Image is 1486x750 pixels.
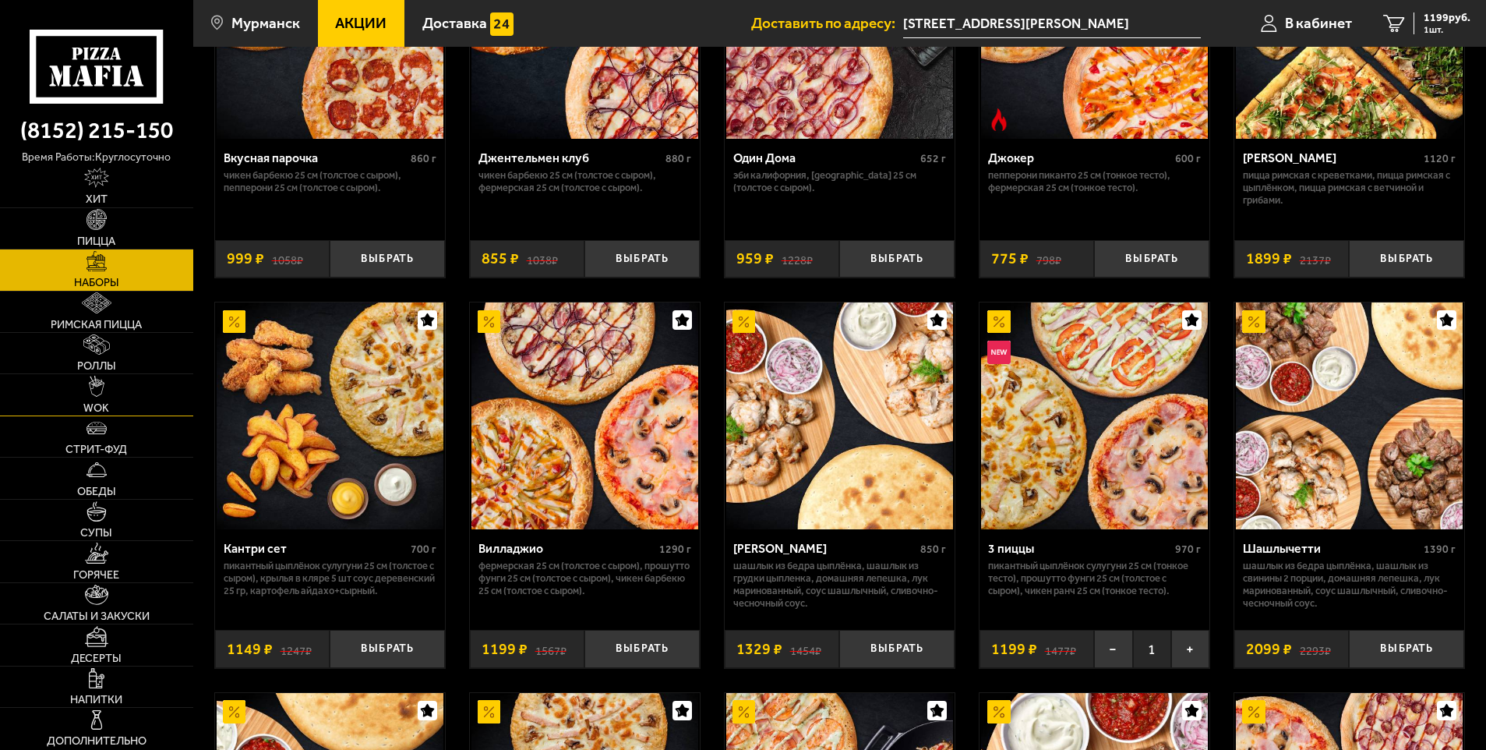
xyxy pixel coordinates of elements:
[70,695,122,706] span: Напитки
[736,251,774,267] span: 959 ₽
[751,16,903,30] span: Доставить по адресу:
[1243,150,1420,165] div: [PERSON_NAME]
[659,543,691,556] span: 1290 г
[281,642,312,657] s: 1247 ₽
[1243,541,1420,556] div: Шашлычетти
[223,700,246,723] img: Акционный
[1246,251,1292,267] span: 1899 ₽
[988,150,1171,165] div: Джокер
[77,361,116,372] span: Роллы
[1242,700,1265,723] img: Акционный
[227,642,273,657] span: 1149 ₽
[44,611,150,622] span: Салаты и закуски
[733,150,916,165] div: Один Дома
[987,108,1011,132] img: Острое блюдо
[1175,543,1201,556] span: 970 г
[74,278,119,288] span: Наборы
[330,240,445,278] button: Выбрать
[478,560,691,597] p: Фермерская 25 см (толстое с сыром), Прошутто Фунги 25 см (толстое с сыром), Чикен Барбекю 25 см (...
[224,541,407,556] div: Кантри сет
[411,152,436,165] span: 860 г
[584,630,700,668] button: Выбрать
[227,251,264,267] span: 999 ₽
[490,12,514,36] img: 15daf4d41897b9f0e9f617042186c801.svg
[1424,25,1470,34] span: 1 шт.
[335,16,387,30] span: Акции
[839,240,955,278] button: Выбрать
[1175,152,1201,165] span: 600 г
[1171,630,1209,668] button: +
[1094,630,1132,668] button: −
[920,543,946,556] span: 850 г
[272,251,303,267] s: 1058 ₽
[330,630,445,668] button: Выбрать
[584,240,700,278] button: Выбрать
[478,169,691,194] p: Чикен Барбекю 25 см (толстое с сыром), Фермерская 25 см (толстое с сыром).
[1424,152,1456,165] span: 1120 г
[1424,543,1456,556] span: 1390 г
[790,642,821,657] s: 1454 ₽
[86,194,108,205] span: Хит
[1300,251,1331,267] s: 2137 ₽
[732,700,756,723] img: Акционный
[231,16,300,30] span: Мурманск
[987,700,1011,723] img: Акционный
[988,560,1201,597] p: Пикантный цыплёнок сулугуни 25 см (тонкое тесто), Прошутто Фунги 25 см (толстое с сыром), Чикен Р...
[1242,310,1265,334] img: Акционный
[903,9,1200,38] input: Ваш адрес доставки
[527,251,558,267] s: 1038 ₽
[223,310,246,334] img: Акционный
[1285,16,1352,30] span: В кабинет
[224,150,407,165] div: Вкусная парочка
[422,16,487,30] span: Доставка
[1243,560,1456,610] p: шашлык из бедра цыплёнка, шашлык из свинины 2 порции, домашняя лепешка, лук маринованный, соус ша...
[665,152,691,165] span: 880 г
[65,444,127,455] span: Стрит-фуд
[47,736,146,747] span: Дополнительно
[987,341,1011,364] img: Новинка
[920,152,946,165] span: 652 г
[1349,240,1464,278] button: Выбрать
[1349,630,1464,668] button: Выбрать
[470,302,700,529] a: АкционныйВилладжио
[988,169,1201,194] p: Пепперони Пиканто 25 см (тонкое тесто), Фермерская 25 см (тонкое тесто).
[736,642,782,657] span: 1329 ₽
[988,541,1171,556] div: 3 пиццы
[1094,240,1209,278] button: Выбрать
[478,150,662,165] div: Джентельмен клуб
[1234,302,1464,529] a: АкционныйШашлычетти
[478,310,501,334] img: Акционный
[482,642,528,657] span: 1199 ₽
[224,169,436,194] p: Чикен Барбекю 25 см (толстое с сыром), Пепперони 25 см (толстое с сыром).
[77,486,116,497] span: Обеды
[991,642,1037,657] span: 1199 ₽
[1243,169,1456,207] p: Пицца Римская с креветками, Пицца Римская с цыплёнком, Пицца Римская с ветчиной и грибами.
[215,302,445,529] a: АкционныйКантри сет
[73,570,119,581] span: Горячее
[217,302,443,529] img: Кантри сет
[478,541,655,556] div: Вилладжио
[732,310,756,334] img: Акционный
[482,251,519,267] span: 855 ₽
[478,700,501,723] img: Акционный
[71,653,122,664] span: Десерты
[1236,302,1463,529] img: Шашлычетти
[1133,630,1171,668] span: 1
[471,302,698,529] img: Вилладжио
[725,302,955,529] a: АкционныйДон Цыпа
[839,630,955,668] button: Выбрать
[535,642,567,657] s: 1567 ₽
[981,302,1208,529] img: 3 пиццы
[726,302,953,529] img: Дон Цыпа
[733,560,946,610] p: шашлык из бедра цыплёнка, шашлык из грудки цыпленка, домашняя лепешка, лук маринованный, соус шаш...
[1246,642,1292,657] span: 2099 ₽
[991,251,1029,267] span: 775 ₽
[1424,12,1470,23] span: 1199 руб.
[1045,642,1076,657] s: 1477 ₽
[1300,642,1331,657] s: 2293 ₽
[782,251,813,267] s: 1228 ₽
[979,302,1209,529] a: АкционныйНовинка3 пиццы
[77,236,115,247] span: Пицца
[987,310,1011,334] img: Акционный
[51,320,142,331] span: Римская пицца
